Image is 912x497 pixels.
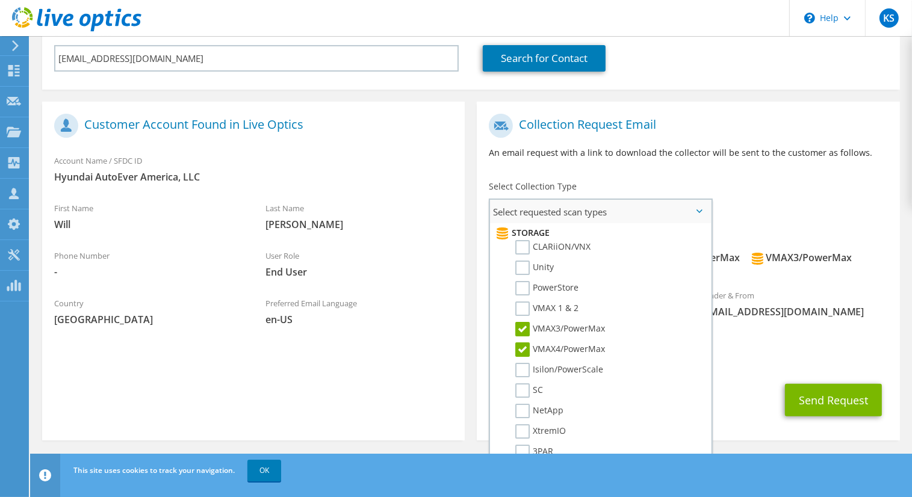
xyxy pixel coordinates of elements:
[515,240,591,255] label: CLARiiON/VNX
[42,148,465,190] div: Account Name / SFDC ID
[515,445,553,459] label: 3PAR
[515,322,605,336] label: VMAX3/PowerMax
[265,313,453,326] span: en-US
[515,363,603,377] label: Isilon/PowerScale
[253,291,465,332] div: Preferred Email Language
[477,229,899,277] div: Requested Collections
[489,146,887,159] p: An email request with a link to download the collector will be sent to the customer as follows.
[483,45,606,72] a: Search for Contact
[54,313,241,326] span: [GEOGRAPHIC_DATA]
[265,218,453,231] span: [PERSON_NAME]
[489,181,577,193] label: Select Collection Type
[54,218,241,231] span: Will
[54,265,241,279] span: -
[253,243,465,285] div: User Role
[247,460,281,481] a: OK
[477,283,688,324] div: To
[879,8,899,28] span: KS
[785,384,882,416] button: Send Request
[54,114,447,138] h1: Customer Account Found in Live Optics
[490,200,710,224] span: Select requested scan types
[54,170,453,184] span: Hyundai AutoEver America, LLC
[42,291,253,332] div: Country
[515,383,543,398] label: SC
[515,404,563,418] label: NetApp
[42,243,253,285] div: Phone Number
[515,424,566,439] label: XtremIO
[489,114,881,138] h1: Collection Request Email
[751,251,852,265] div: VMAX3/PowerMax
[493,226,704,240] li: Storage
[265,265,453,279] span: End User
[73,465,235,475] span: This site uses cookies to track your navigation.
[42,196,253,237] div: First Name
[515,261,554,275] label: Unity
[253,196,465,237] div: Last Name
[515,301,579,316] label: VMAX 1 & 2
[804,13,815,23] svg: \n
[515,342,605,357] label: VMAX4/PowerMax
[477,330,899,372] div: CC & Reply To
[515,281,579,295] label: PowerStore
[689,283,900,324] div: Sender & From
[701,305,888,318] span: [EMAIL_ADDRESS][DOMAIN_NAME]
